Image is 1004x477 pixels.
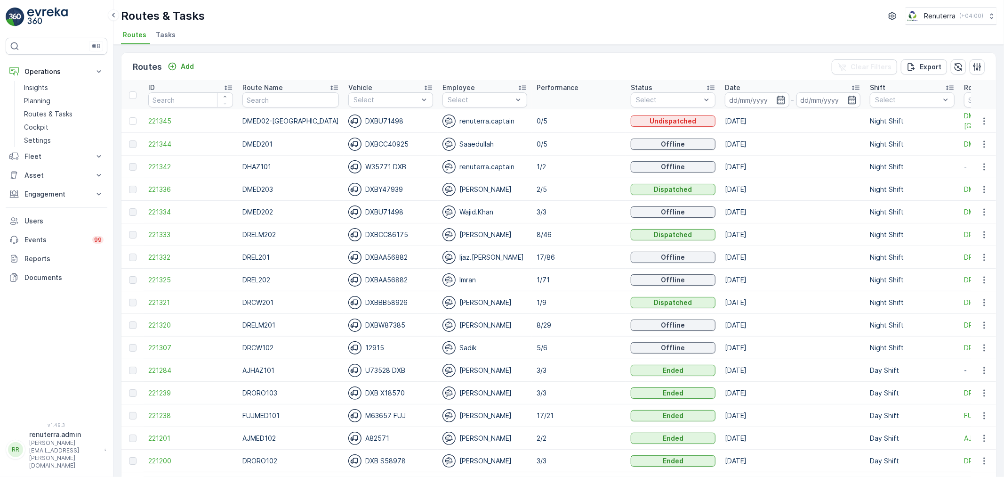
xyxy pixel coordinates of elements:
[148,388,233,398] a: 221239
[791,94,795,106] p: -
[865,109,959,133] td: Night Shift
[129,231,137,238] div: Toggle Row Selected
[851,62,892,72] p: Clear Filters
[442,206,527,219] div: Wajid.Khan
[348,228,433,241] div: DXBCC86175
[720,201,865,223] td: [DATE]
[654,185,692,194] p: Dispatched
[865,450,959,472] td: Day Shift
[865,382,959,404] td: Day Shift
[148,321,233,330] a: 221320
[865,246,959,269] td: Night Shift
[148,92,233,107] input: Search
[865,314,959,337] td: Night Shift
[148,116,233,126] span: 221345
[865,269,959,291] td: Night Shift
[906,11,920,21] img: Screenshot_2024-07-26_at_13.33.01.png
[348,115,361,128] img: svg%3e
[442,296,456,309] img: svg%3e
[24,96,50,106] p: Planning
[348,409,361,422] img: svg%3e
[148,456,233,466] a: 221200
[24,235,87,245] p: Events
[348,409,433,422] div: M63657 FUJ
[348,183,433,196] div: DXBY47939
[661,321,685,330] p: Offline
[242,92,339,107] input: Search
[720,133,865,156] td: [DATE]
[348,341,433,354] div: 12915
[148,366,233,375] a: 221284
[238,427,344,450] td: AJMED102
[964,83,999,92] p: Route Plan
[348,387,361,400] img: svg%3e
[442,432,456,445] img: svg%3e
[720,337,865,359] td: [DATE]
[663,434,683,443] p: Ended
[532,427,626,450] td: 2/2
[348,432,361,445] img: svg%3e
[238,246,344,269] td: DREL201
[442,364,456,377] img: svg%3e
[238,223,344,246] td: DRELM202
[796,92,861,107] input: dd/mm/yyyy
[865,404,959,427] td: Day Shift
[129,140,137,148] div: Toggle Row Selected
[238,337,344,359] td: DRCW102
[663,456,683,466] p: Ended
[631,252,715,263] button: Offline
[6,230,107,249] a: Events99
[348,364,361,377] img: svg%3e
[148,207,233,217] a: 221334
[442,364,527,377] div: [PERSON_NAME]
[865,156,959,178] td: Night Shift
[865,337,959,359] td: Night Shift
[537,83,578,92] p: Performance
[148,162,233,172] span: 221342
[24,152,88,161] p: Fleet
[442,251,456,264] img: svg%3e
[91,42,101,50] p: ⌘B
[924,11,956,21] p: Renuterra
[720,156,865,178] td: [DATE]
[631,139,715,150] button: Offline
[129,276,137,284] div: Toggle Row Selected
[720,427,865,450] td: [DATE]
[148,275,233,285] a: 221325
[148,253,233,262] span: 221332
[631,342,715,354] button: Offline
[20,94,107,107] a: Planning
[129,389,137,397] div: Toggle Row Selected
[720,359,865,382] td: [DATE]
[238,201,344,223] td: DMED202
[631,387,715,399] button: Ended
[663,388,683,398] p: Ended
[348,319,361,332] img: svg%3e
[148,298,233,307] span: 221321
[181,62,194,71] p: Add
[148,83,155,92] p: ID
[348,115,433,128] div: DXBU71498
[348,387,433,400] div: DXB X18570
[348,319,433,332] div: DXBW87385
[901,59,947,74] button: Export
[94,236,102,244] p: 99
[148,434,233,443] span: 221201
[631,161,715,173] button: Offline
[24,216,104,226] p: Users
[631,206,715,218] button: Offline
[242,83,283,92] p: Route Name
[129,457,137,465] div: Toggle Row Selected
[442,454,456,468] img: svg%3e
[442,319,527,332] div: [PERSON_NAME]
[24,83,48,92] p: Insights
[720,291,865,314] td: [DATE]
[238,269,344,291] td: DREL202
[129,163,137,171] div: Toggle Row Selected
[631,365,715,376] button: Ended
[532,450,626,472] td: 3/3
[348,454,361,468] img: svg%3e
